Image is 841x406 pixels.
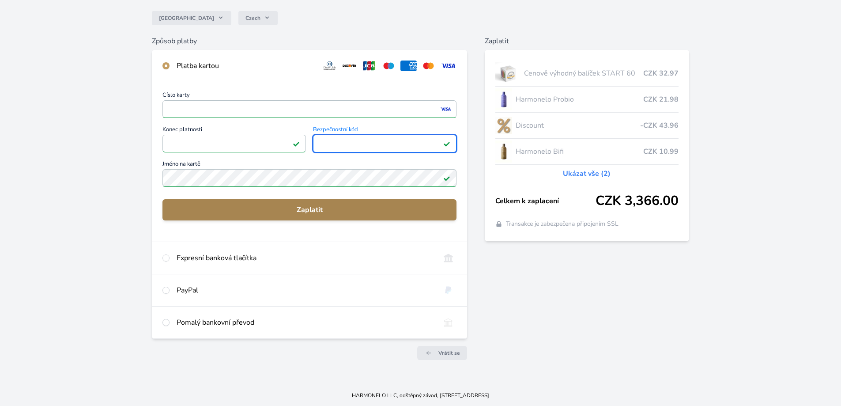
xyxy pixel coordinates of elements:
[162,92,456,100] span: Číslo karty
[495,62,520,84] img: start.jpg
[643,94,679,105] span: CZK 21.98
[245,15,260,22] span: Czech
[495,114,512,137] img: discount-lo.png
[293,140,300,147] img: Platné pole
[596,193,679,209] span: CZK 3,366.00
[485,36,689,46] h6: Zaplatit
[643,68,679,79] span: CZK 32.97
[166,137,302,150] iframe: Iframe pro datum vypršení platnosti
[420,61,437,71] img: mc.svg
[159,15,214,22] span: [GEOGRAPHIC_DATA]
[317,137,453,150] iframe: Iframe pro bezpečnostní kód
[506,220,618,228] span: Transakce je zabezpečena připojením SSL
[440,285,456,296] img: paypal.svg
[321,61,338,71] img: diners.svg
[440,253,456,263] img: onlineBanking_CZ.svg
[166,103,453,115] iframe: Iframe pro číslo karty
[524,68,643,79] span: Cenově výhodný balíček START 60
[177,317,433,328] div: Pomalý bankovní převod
[238,11,278,25] button: Czech
[516,146,643,157] span: Harmonelo Bifi
[438,349,460,357] span: Vrátit se
[417,346,467,360] a: Vrátit se
[313,127,456,135] span: Bezpečnostní kód
[170,205,449,215] span: Zaplatit
[516,120,640,131] span: Discount
[440,61,456,71] img: visa.svg
[162,127,306,135] span: Konec platnosti
[443,175,450,182] img: Platné pole
[440,105,452,113] img: visa
[443,140,450,147] img: Platné pole
[162,199,456,220] button: Zaplatit
[640,120,679,131] span: -CZK 43.96
[177,253,433,263] div: Expresní banková tlačítka
[177,61,314,71] div: Platba kartou
[152,36,467,46] h6: Způsob platby
[381,61,397,71] img: maestro.svg
[162,161,456,169] span: Jméno na kartě
[177,285,433,296] div: PayPal
[162,169,456,187] input: Jméno na kartěPlatné pole
[563,168,611,179] a: Ukázat vše (2)
[495,196,596,206] span: Celkem k zaplacení
[440,317,456,328] img: bankTransfer_IBAN.svg
[495,140,512,163] img: CLEAN_BIFI_se_stinem_x-lo.jpg
[341,61,358,71] img: discover.svg
[361,61,377,71] img: jcb.svg
[643,146,679,157] span: CZK 10.99
[400,61,417,71] img: amex.svg
[152,11,231,25] button: [GEOGRAPHIC_DATA]
[516,94,643,105] span: Harmonelo Probio
[495,88,512,110] img: CLEAN_PROBIO_se_stinem_x-lo.jpg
